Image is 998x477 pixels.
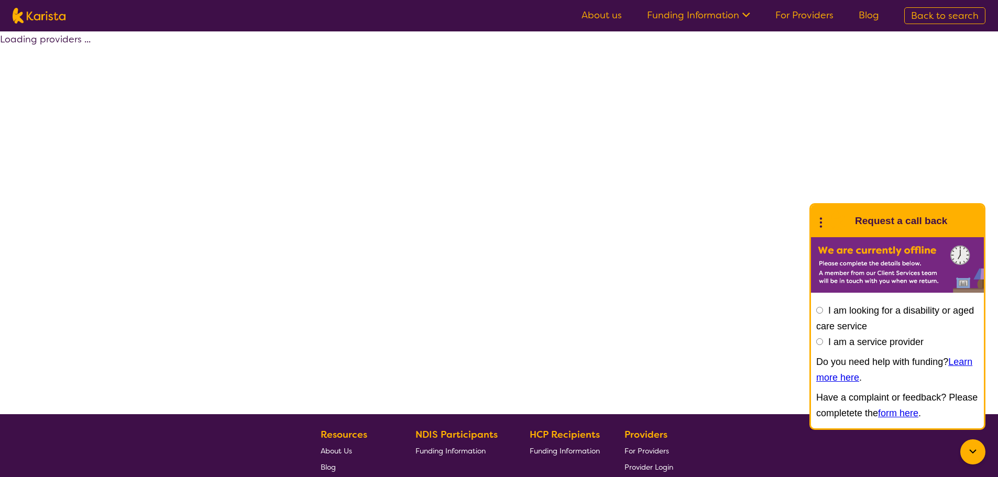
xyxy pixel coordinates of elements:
a: For Providers [775,9,834,21]
a: Blog [321,459,391,475]
span: For Providers [624,446,669,456]
a: About us [582,9,622,21]
h1: Request a call back [855,213,947,229]
img: Karista logo [13,8,65,24]
span: Back to search [911,9,979,22]
a: Blog [859,9,879,21]
a: Funding Information [530,442,600,459]
b: Resources [321,428,367,441]
b: NDIS Participants [415,428,498,441]
span: Funding Information [415,446,486,456]
span: Blog [321,462,336,472]
a: For Providers [624,442,673,459]
a: Funding Information [647,9,750,21]
a: Provider Login [624,459,673,475]
a: Funding Information [415,442,506,459]
img: Karista [828,210,849,231]
p: Do you need help with funding? . [816,354,979,385]
a: About Us [321,442,391,459]
span: Provider Login [624,462,673,472]
span: About Us [321,446,352,456]
b: HCP Recipients [530,428,600,441]
label: I am a service provider [828,337,924,347]
img: Karista offline chat form to request call back [811,237,984,293]
a: form here [878,408,918,418]
b: Providers [624,428,667,441]
a: Back to search [904,7,985,24]
label: I am looking for a disability or aged care service [816,305,974,331]
p: Have a complaint or feedback? Please completete the . [816,390,979,421]
span: Funding Information [530,446,600,456]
